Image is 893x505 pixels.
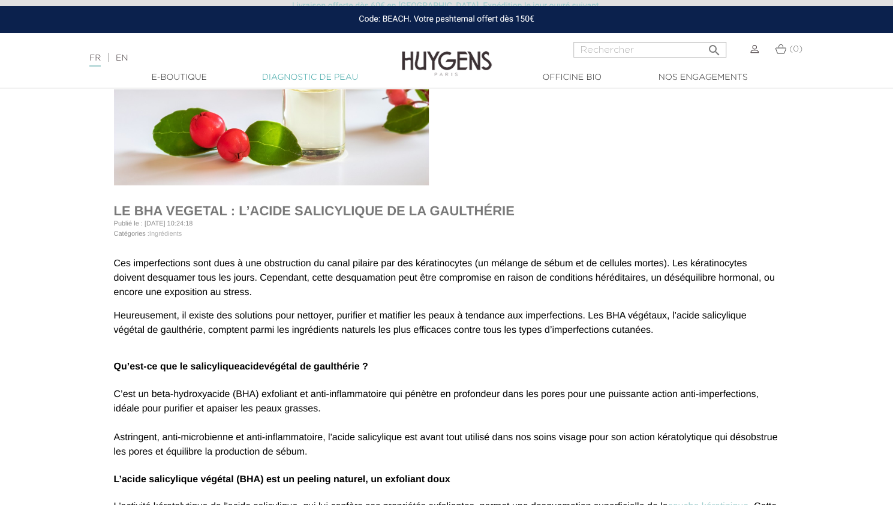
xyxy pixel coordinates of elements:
[116,54,128,62] a: EN
[149,230,182,238] a: Ingrédients
[114,219,780,239] p: Publié le : [DATE] 10:24:18 Catégories :
[114,311,747,335] span: Heureusement, il existe des solutions pour nettoyer, purifier et matifier les peaux à tendance au...
[114,258,775,297] span: Ces imperfections sont dues à une obstruction du canal pilaire par des kératinocytes (un mélange ...
[264,362,368,372] b: végétal de gaulthérie ?
[114,387,780,416] p: C’est un beta-hydroxyacide (BHA) exfoliant et anti-inflammatoire qui pénètre en profondeur dans l...
[114,203,780,219] h1: LE BHA VEGETAL : L’ACIDE SALICYLIQUE DE LA GAULTHÉRIE
[703,38,725,55] button: 
[89,54,101,67] a: FR
[512,71,632,84] a: Officine Bio
[114,474,450,485] b: L’acide salicylique végétal (BHA) est un peeling naturel, un exfoliant doux
[573,42,726,58] input: Rechercher
[707,40,721,54] i: 
[643,71,763,84] a: Nos engagements
[239,362,264,372] b: acide
[83,51,363,65] div: |
[402,32,492,78] img: Huygens
[114,362,240,372] b: Qu’est-ce que le salicylique
[789,45,802,53] span: (0)
[119,71,239,84] a: E-Boutique
[250,71,370,84] a: Diagnostic de peau
[114,431,780,459] p: Astringent, anti-microbienne et anti-inflammatoire, l'acide salicylique est avant tout utilisé da...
